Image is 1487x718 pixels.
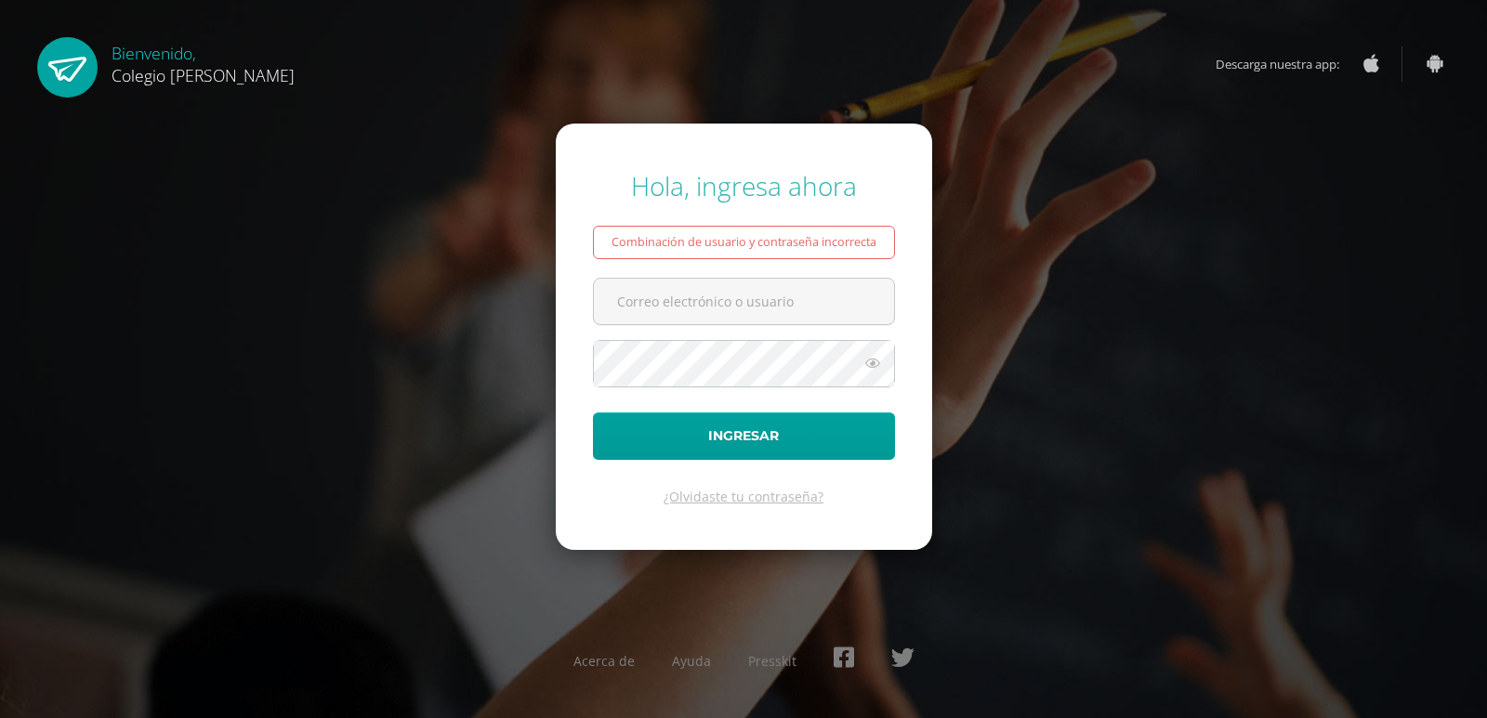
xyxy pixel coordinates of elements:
div: Hola, ingresa ahora [593,168,895,203]
span: Descarga nuestra app: [1216,46,1358,82]
div: Bienvenido, [112,37,295,86]
a: Ayuda [672,652,711,670]
a: Presskit [748,652,796,670]
span: Colegio [PERSON_NAME] [112,64,295,86]
button: Ingresar [593,412,895,460]
a: ¿Olvidaste tu contraseña? [664,488,823,505]
a: Acerca de [573,652,635,670]
div: Combinación de usuario y contraseña incorrecta [593,226,895,259]
input: Correo electrónico o usuario [594,279,894,324]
